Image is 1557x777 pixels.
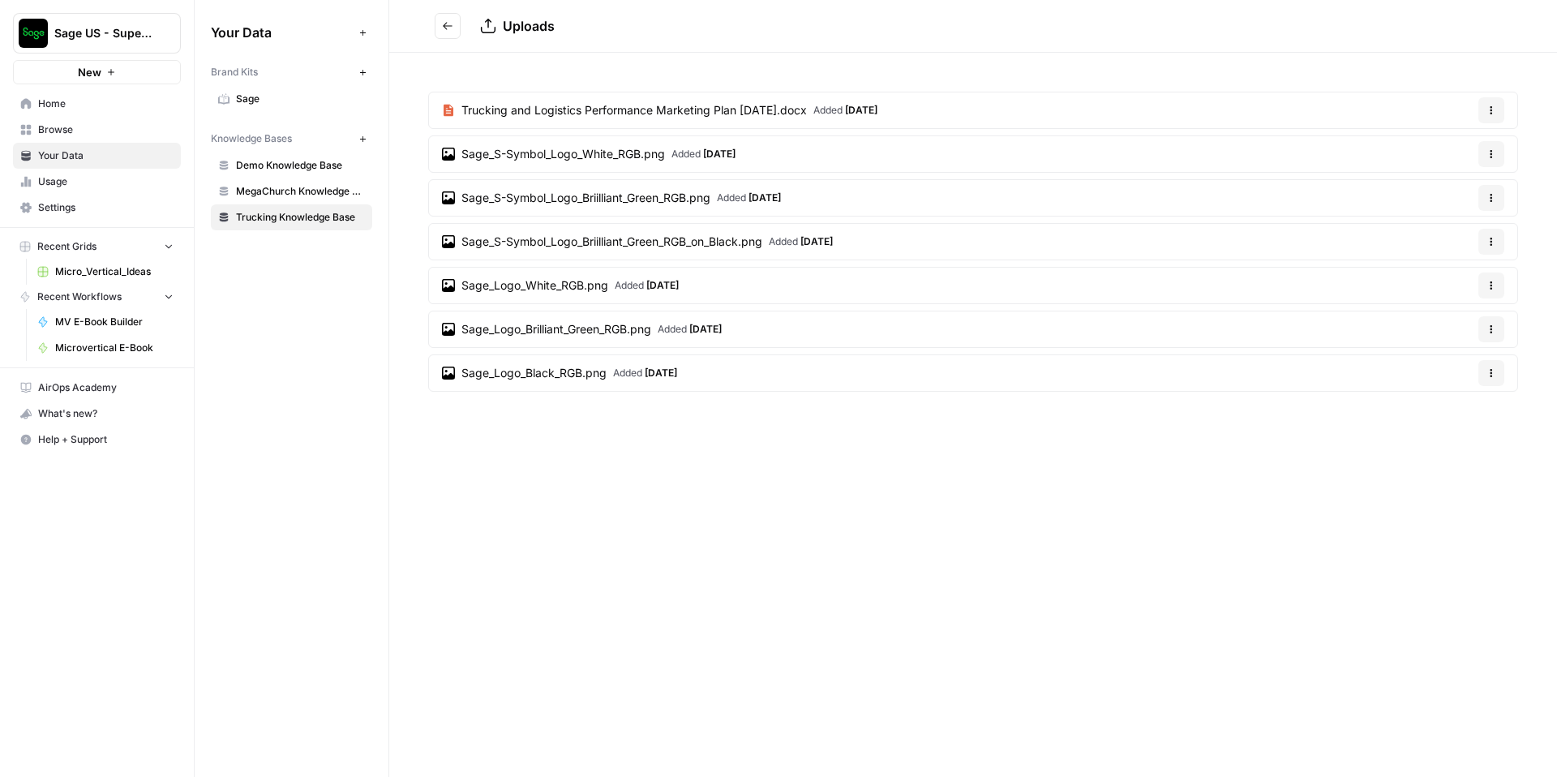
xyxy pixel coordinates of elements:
[615,278,679,293] span: Added
[769,234,833,249] span: Added
[30,309,181,335] a: MV E-Book Builder
[13,60,181,84] button: New
[435,13,461,39] button: Go back
[429,92,890,128] a: Trucking and Logistics Performance Marketing Plan [DATE].docxAdded [DATE]
[19,19,48,48] img: Sage US - Super Marketer Logo
[38,122,174,137] span: Browse
[38,148,174,163] span: Your Data
[37,290,122,304] span: Recent Workflows
[429,180,794,216] a: Sage_S-Symbol_Logo_Briilliant_Green_RGB.pngAdded [DATE]
[211,152,372,178] a: Demo Knowledge Base
[461,321,651,337] span: Sage_Logo_Brilliant_Green_RGB.png
[503,18,555,34] span: Uploads
[211,131,292,146] span: Knowledge Bases
[38,432,174,447] span: Help + Support
[13,285,181,309] button: Recent Workflows
[30,259,181,285] a: Micro_Vertical_Ideas
[13,169,181,195] a: Usage
[37,239,97,254] span: Recent Grids
[658,322,722,337] span: Added
[38,200,174,215] span: Settings
[13,427,181,453] button: Help + Support
[461,277,608,294] span: Sage_Logo_White_RGB.png
[813,103,877,118] span: Added
[429,311,735,347] a: Sage_Logo_Brilliant_Green_RGB.pngAdded [DATE]
[236,210,365,225] span: Trucking Knowledge Base
[461,234,762,250] span: Sage_S-Symbol_Logo_Briilliant_Green_RGB_on_Black.png
[30,335,181,361] a: Microvertical E-Book
[461,365,607,381] span: Sage_Logo_Black_RGB.png
[55,341,174,355] span: Microvertical E-Book
[429,355,690,391] a: Sage_Logo_Black_RGB.pngAdded [DATE]
[13,195,181,221] a: Settings
[38,97,174,111] span: Home
[689,323,722,335] span: [DATE]
[236,158,365,173] span: Demo Knowledge Base
[461,146,665,162] span: Sage_S-Symbol_Logo_White_RGB.png
[429,136,748,172] a: Sage_S-Symbol_Logo_White_RGB.pngAdded [DATE]
[13,91,181,117] a: Home
[236,184,365,199] span: MegaChurch Knowledge Base
[671,147,736,161] span: Added
[55,264,174,279] span: Micro_Vertical_Ideas
[211,65,258,79] span: Brand Kits
[461,102,807,118] span: Trucking and Logistics Performance Marketing Plan [DATE].docx
[645,367,677,379] span: [DATE]
[211,23,353,42] span: Your Data
[13,375,181,401] a: AirOps Academy
[54,25,152,41] span: Sage US - Super Marketer
[211,86,372,112] a: Sage
[211,178,372,204] a: MegaChurch Knowledge Base
[13,13,181,54] button: Workspace: Sage US - Super Marketer
[78,64,101,80] span: New
[13,234,181,259] button: Recent Grids
[717,191,781,205] span: Added
[800,235,833,247] span: [DATE]
[14,401,180,426] div: What's new?
[429,268,692,303] a: Sage_Logo_White_RGB.pngAdded [DATE]
[613,366,677,380] span: Added
[38,380,174,395] span: AirOps Academy
[38,174,174,189] span: Usage
[236,92,365,106] span: Sage
[646,279,679,291] span: [DATE]
[211,204,372,230] a: Trucking Knowledge Base
[703,148,736,160] span: [DATE]
[13,401,181,427] button: What's new?
[845,104,877,116] span: [DATE]
[748,191,781,204] span: [DATE]
[13,117,181,143] a: Browse
[461,190,710,206] span: Sage_S-Symbol_Logo_Briilliant_Green_RGB.png
[429,224,846,260] a: Sage_S-Symbol_Logo_Briilliant_Green_RGB_on_Black.pngAdded [DATE]
[55,315,174,329] span: MV E-Book Builder
[13,143,181,169] a: Your Data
